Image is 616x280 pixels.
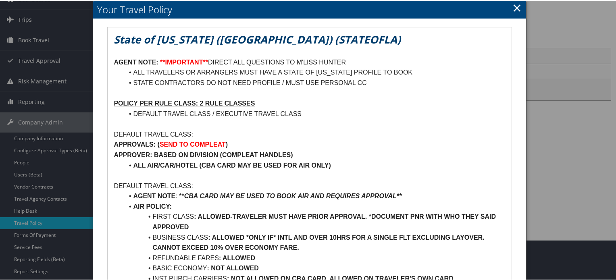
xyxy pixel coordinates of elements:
strong: ) [226,140,228,147]
li: ALL TRAVELERS OR ARRANGERS MUST HAVE A STATE OF [US_STATE] PROFILE TO BOOK [123,66,505,77]
strong: AIR POLICY: [133,202,172,209]
li: REFUNDABLE FARES [123,252,505,263]
li: FIRST CLASS [123,211,505,231]
u: POLICY PER RULE CLASS: 2 RULE CLASSES [114,99,255,106]
strong: ALL AIR/CAR/HOTEL (CBA CARD MAY BE USED FOR AIR ONLY) [133,161,331,168]
strong: : ALLOWED-TRAVELER MUST HAVE PRIOR APPROVAL. *DOCUMENT PNR WITH WHO THEY SAID APPROVED [152,212,497,230]
strong: : ALLOWED *ONLY IF* INTL AND OVER 10HRS FOR A SINGLE FLT EXCLUDING LAYOVER. CANNOT EXCEED 10% OVE... [152,233,486,251]
strong: APPROVER: BASED ON DIVISION (COMPLEAT HANDLES) [114,151,293,158]
em: State of [US_STATE] ([GEOGRAPHIC_DATA]) (STATEOFLA) [114,31,401,46]
li: BASIC ECONOMY [123,262,505,273]
li: BUSINESS CLASS [123,232,505,252]
strong: APPROVALS: [114,140,156,147]
li: DEFAULT TRAVEL CLASS / EXECUTIVE TRAVEL CLASS [123,108,505,118]
strong: SEND TO COMPLEAT [160,140,226,147]
p: DIRECT ALL QUESTIONS TO M'LISS HUNTER [114,56,505,67]
strong: AGENT NOTE: [114,58,158,65]
p: DEFAULT TRAVEL CLASS: [114,129,505,139]
strong: AGENT NOTE [133,192,175,199]
strong: : NOT ALLOWED [207,264,259,271]
p: DEFAULT TRAVEL CLASS: [114,180,505,191]
li: STATE CONTRACTORS DO NOT NEED PROFILE / MUST USE PERSONAL CC [123,77,505,87]
strong: : ALLOWED [219,254,255,261]
strong: ( [158,140,160,147]
em: CBA CARD MAY BE USED TO BOOK AIR AND REQUIRES APPROVAL** [184,192,402,199]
